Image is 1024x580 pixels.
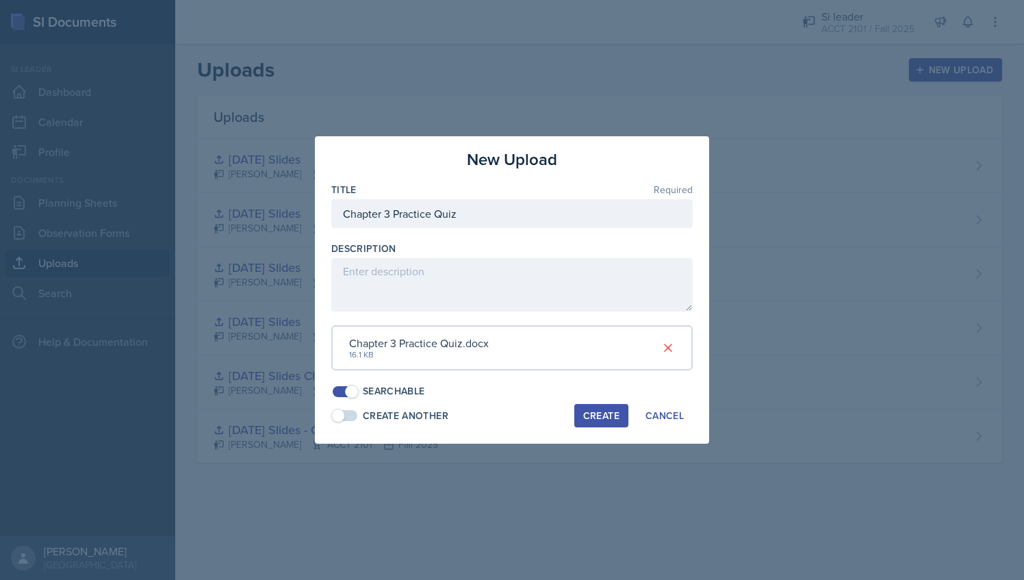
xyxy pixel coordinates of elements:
div: Searchable [363,384,425,399]
h3: New Upload [467,147,557,172]
div: 16.1 KB [349,349,489,361]
span: Required [654,185,693,194]
label: Title [331,183,357,197]
label: Description [331,242,396,255]
input: Enter title [331,199,693,228]
div: Create Another [363,409,448,423]
div: Create [583,410,619,421]
button: Create [574,404,628,427]
button: Cancel [637,404,693,427]
div: Cancel [645,410,684,421]
div: Chapter 3 Practice Quiz.docx [349,335,489,351]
